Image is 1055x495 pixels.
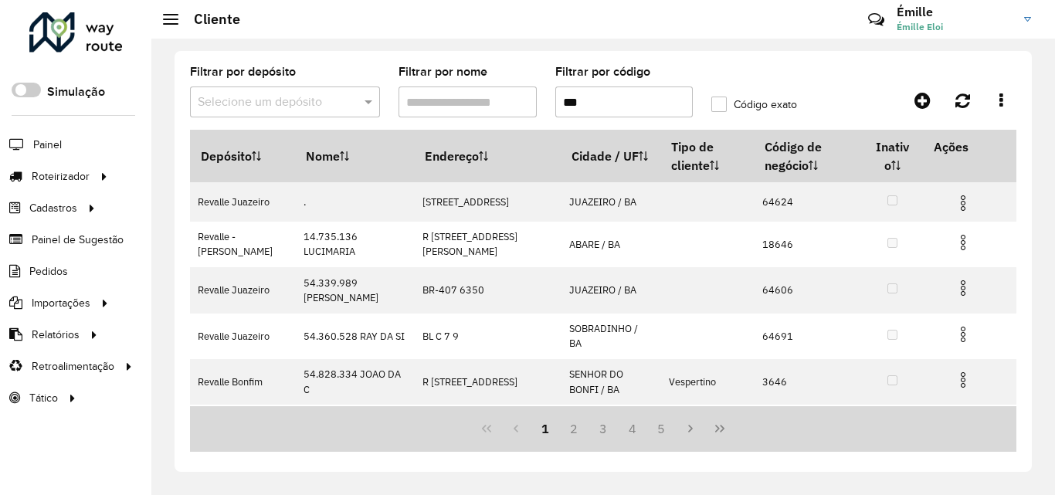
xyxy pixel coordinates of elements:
[414,314,561,359] td: BL C 7 9
[561,267,660,313] td: JUAZEIRO / BA
[897,20,1013,34] span: Émille Eloi
[296,359,414,405] td: 54.828.334 JOAO DA C
[561,359,660,405] td: SENHOR DO BONFI / BA
[754,267,862,313] td: 64606
[190,182,296,222] td: Revalle Juazeiro
[47,83,105,101] label: Simulação
[676,414,705,443] button: Next Page
[296,182,414,222] td: .
[414,222,561,267] td: R [STREET_ADDRESS][PERSON_NAME]
[414,182,561,222] td: [STREET_ADDRESS]
[705,414,734,443] button: Last Page
[29,200,77,216] span: Cadastros
[531,414,560,443] button: 1
[561,131,660,182] th: Cidade / UF
[711,97,797,113] label: Código exato
[561,314,660,359] td: SOBRADINHO / BA
[190,63,296,81] label: Filtrar por depósito
[32,295,90,311] span: Importações
[296,405,414,444] td: ADEGA PRIME
[618,414,647,443] button: 4
[296,267,414,313] td: 54.339.989 [PERSON_NAME]
[32,232,124,248] span: Painel de Sugestão
[561,182,660,222] td: JUAZEIRO / BA
[561,405,660,444] td: JUAZEIRO / BA
[414,405,561,444] td: [STREET_ADDRESS]
[178,11,240,28] h2: Cliente
[190,267,296,313] td: Revalle Juazeiro
[190,405,296,444] td: Revalle Juazeiro
[190,359,296,405] td: Revalle Bonfim
[863,131,923,182] th: Inativo
[190,314,296,359] td: Revalle Juazeiro
[561,222,660,267] td: ABARE / BA
[754,405,862,444] td: 65646
[555,63,650,81] label: Filtrar por código
[33,137,62,153] span: Painel
[32,358,114,375] span: Retroalimentação
[860,3,893,36] a: Contato Rápido
[754,222,862,267] td: 18646
[897,5,1013,19] h3: Émille
[414,131,561,182] th: Endereço
[660,359,754,405] td: Vespertino
[32,327,80,343] span: Relatórios
[754,359,862,405] td: 3646
[296,222,414,267] td: 14.735.136 LUCIMARIA
[190,131,296,182] th: Depósito
[559,414,589,443] button: 2
[399,63,487,81] label: Filtrar por nome
[754,182,862,222] td: 64624
[754,131,862,182] th: Código de negócio
[923,131,1016,163] th: Ações
[414,359,561,405] td: R [STREET_ADDRESS]
[414,267,561,313] td: BR-407 6350
[29,390,58,406] span: Tático
[296,314,414,359] td: 54.360.528 RAY DA SI
[190,222,296,267] td: Revalle - [PERSON_NAME]
[589,414,618,443] button: 3
[660,131,754,182] th: Tipo de cliente
[32,168,90,185] span: Roteirizador
[754,314,862,359] td: 64691
[296,131,414,182] th: Nome
[647,414,677,443] button: 5
[29,263,68,280] span: Pedidos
